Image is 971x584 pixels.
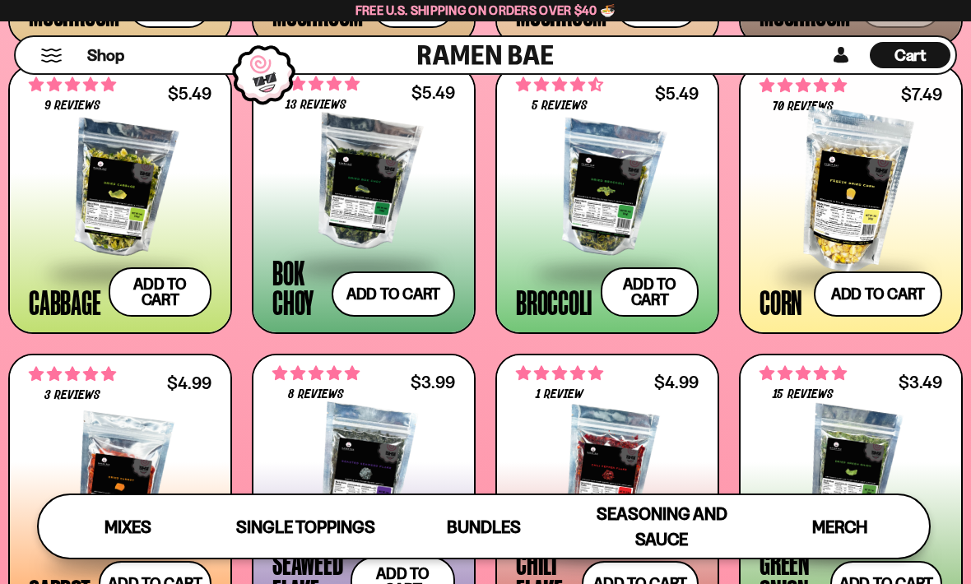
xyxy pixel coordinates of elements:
div: $5.49 [411,85,455,100]
span: Free U.S. Shipping on Orders over $40 🍜 [355,2,616,18]
div: Cabbage [29,287,100,317]
span: Cart [894,45,927,65]
div: $4.99 [167,375,211,391]
div: Broccoli [516,287,592,317]
span: 5.00 stars [516,363,603,384]
a: Shop [87,42,124,68]
span: Shop [87,44,124,67]
span: 1 review [536,388,583,401]
button: Add to cart [814,271,942,317]
a: 4.90 stars 70 reviews $7.49 Corn Add to cart [739,65,963,334]
a: 4.60 stars 5 reviews $5.49 Broccoli Add to cart [495,65,719,334]
div: $5.49 [655,86,699,101]
a: 4.78 stars 9 reviews $5.49 Cabbage Add to cart [8,65,232,334]
span: 13 reviews [286,99,346,112]
button: Add to cart [332,271,455,317]
span: 5.00 stars [760,363,847,384]
span: Bundles [447,517,521,537]
span: Single Toppings [236,517,375,537]
span: Seasoning and Sauce [597,503,727,549]
div: $3.99 [411,374,455,390]
div: Bok Choy [272,257,323,317]
a: Single Toppings [216,495,394,558]
a: Cart [870,37,950,73]
span: 15 reviews [773,388,833,401]
button: Add to cart [601,267,699,317]
span: 70 reviews [773,100,834,114]
a: Seasoning and Sauce [573,495,750,558]
a: 4.92 stars 13 reviews $5.49 Bok Choy Add to cart [252,65,476,334]
span: Merch [812,517,867,537]
span: 9 reviews [44,100,100,113]
span: 5.00 stars [272,363,360,384]
span: 5.00 stars [29,364,116,385]
div: $5.49 [168,86,211,101]
div: Corn [760,287,802,317]
div: $4.99 [654,374,699,390]
div: $3.49 [899,374,942,390]
a: Merch [751,495,929,558]
a: Bundles [395,495,573,558]
span: 8 reviews [288,388,344,401]
span: Mixes [105,517,151,537]
button: Mobile Menu Trigger [40,49,63,63]
a: Mixes [39,495,216,558]
span: 5 reviews [532,100,588,113]
div: $7.49 [901,86,942,102]
span: 3 reviews [44,389,100,402]
button: Add to cart [109,267,211,317]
